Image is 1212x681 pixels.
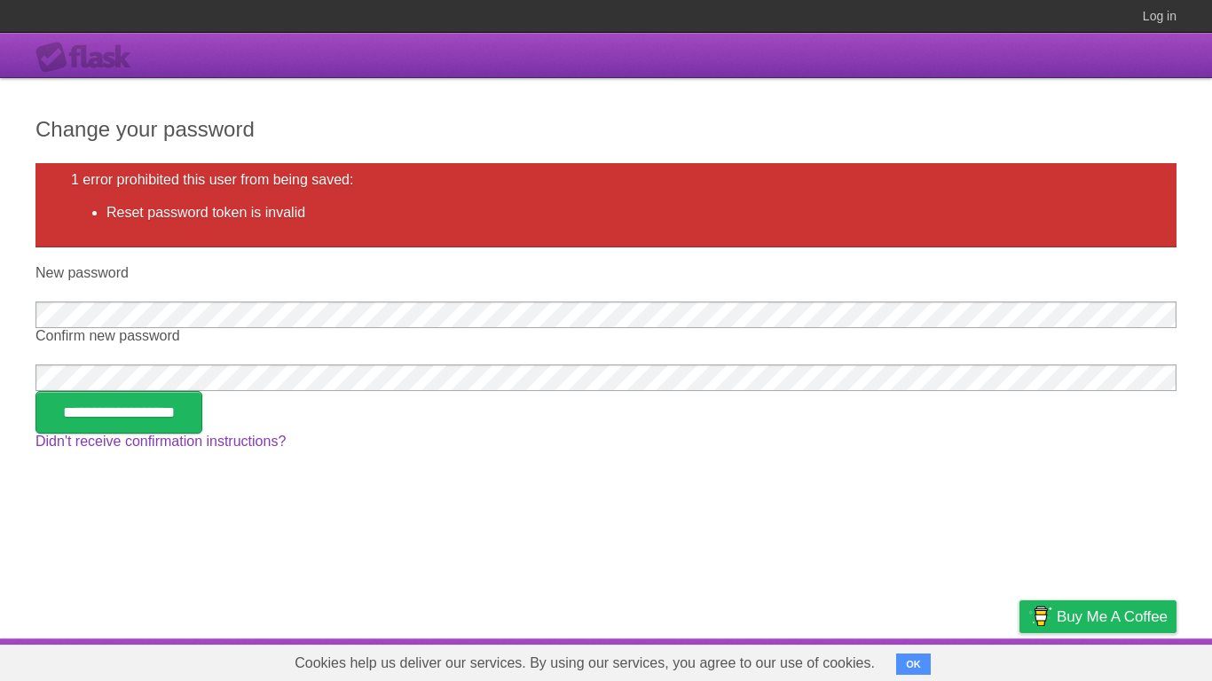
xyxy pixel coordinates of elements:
a: Privacy [996,643,1043,677]
li: Reset password token is invalid [106,202,1141,223]
a: Buy me a coffee [1019,600,1177,633]
a: Terms [936,643,975,677]
h2: Change your password [35,113,1177,145]
span: Buy me a coffee [1057,601,1168,632]
span: Cookies help us deliver our services. By using our services, you agree to our use of cookies. [277,646,893,681]
label: New password [35,265,1177,281]
label: Confirm new password [35,328,1177,344]
img: Buy me a coffee [1028,601,1052,631]
a: About [783,643,821,677]
a: Suggest a feature [1065,643,1177,677]
div: Flask [35,42,142,74]
a: Didn't receive confirmation instructions? [35,434,286,449]
button: OK [896,654,931,675]
h2: 1 error prohibited this user from being saved: [71,172,1141,188]
a: Developers [842,643,914,677]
